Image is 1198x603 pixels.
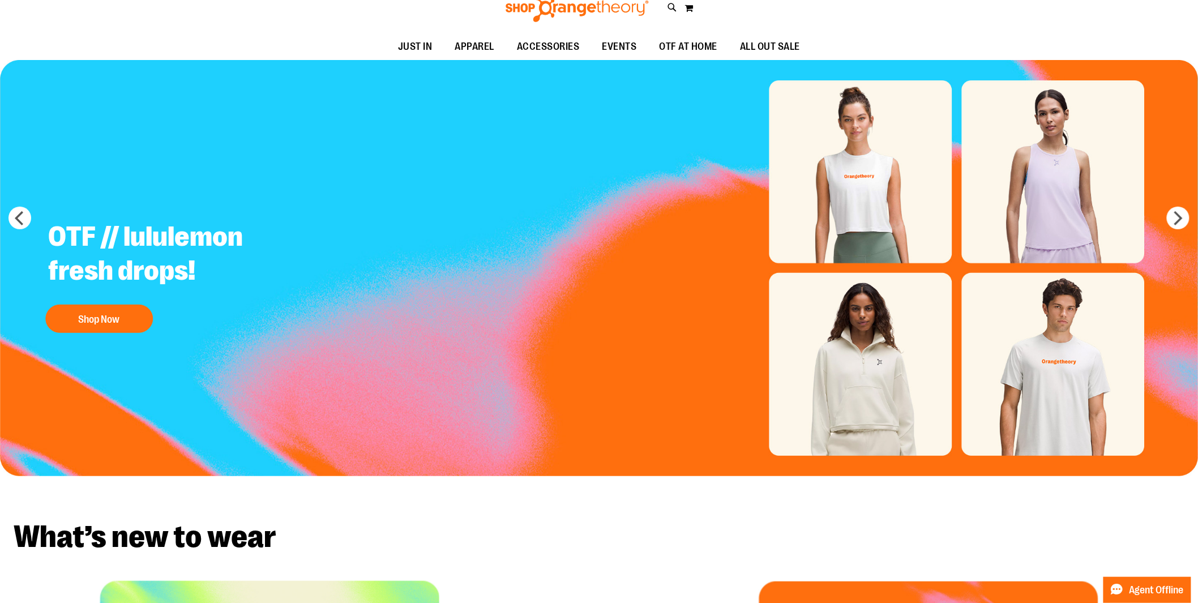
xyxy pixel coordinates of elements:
span: ACCESSORIES [517,34,580,59]
a: OTF // lululemon fresh drops! Shop Now [40,211,321,339]
span: JUST IN [398,34,433,59]
span: Agent Offline [1129,585,1184,596]
span: OTF AT HOME [660,34,718,59]
button: prev [8,207,31,229]
h2: OTF // lululemon fresh drops! [40,211,321,299]
button: Shop Now [45,305,153,333]
span: EVENTS [602,34,637,59]
span: ALL OUT SALE [740,34,800,59]
h2: What’s new to wear [14,521,1184,553]
span: APPAREL [455,34,495,59]
button: Agent Offline [1103,577,1191,603]
button: next [1167,207,1190,229]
